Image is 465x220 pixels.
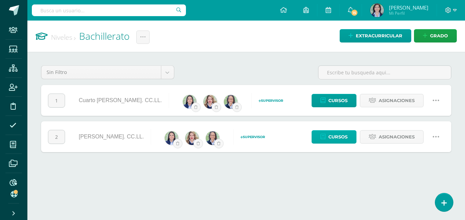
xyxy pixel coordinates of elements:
img: 80eab2d1854ea68f5d6be8e510178841.png [206,131,219,145]
span: Grado [430,29,448,42]
span: Sin Filtro [47,66,156,79]
span: Mi Perfil [389,10,428,16]
span: Extracurricular [356,29,402,42]
span: Cursos [328,94,348,107]
span: Asignaciones [379,131,415,143]
input: Escribe tu busqueda aqui... [318,66,451,79]
a: Extracurricular [340,29,411,42]
img: 9bfd6c1a26bd643798239d9816ed6191.png [165,131,178,145]
img: ea8da9119d4d105ffcdb02812888236e.png [203,95,217,109]
span: Supervisor [259,99,283,102]
span: 15 [351,9,358,16]
a: Asignaciones [360,130,424,144]
span: Supervisor [240,135,265,139]
a: Cursos [312,94,356,107]
span: Asignaciones [379,94,415,107]
a: Sin Filtro [41,66,174,79]
span: [PERSON_NAME] [389,4,428,11]
img: 9bfd6c1a26bd643798239d9816ed6191.png [183,95,197,109]
a: Cursos [312,130,356,144]
a: Cuarto [PERSON_NAME]. CC.LL. [79,97,162,103]
a: Bachillerato [79,29,129,42]
img: 2f9659416ba1a5f1231b987658998d2f.png [370,3,384,17]
a: [PERSON_NAME]. CC.LL. [79,134,144,139]
span: Cursos [328,131,348,143]
a: Niveles [51,33,76,42]
input: Busca un usuario... [32,4,186,16]
img: 80eab2d1854ea68f5d6be8e510178841.png [224,95,238,109]
img: ea8da9119d4d105ffcdb02812888236e.png [185,131,199,145]
a: Asignaciones [360,94,424,107]
a: Grado [414,29,457,42]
